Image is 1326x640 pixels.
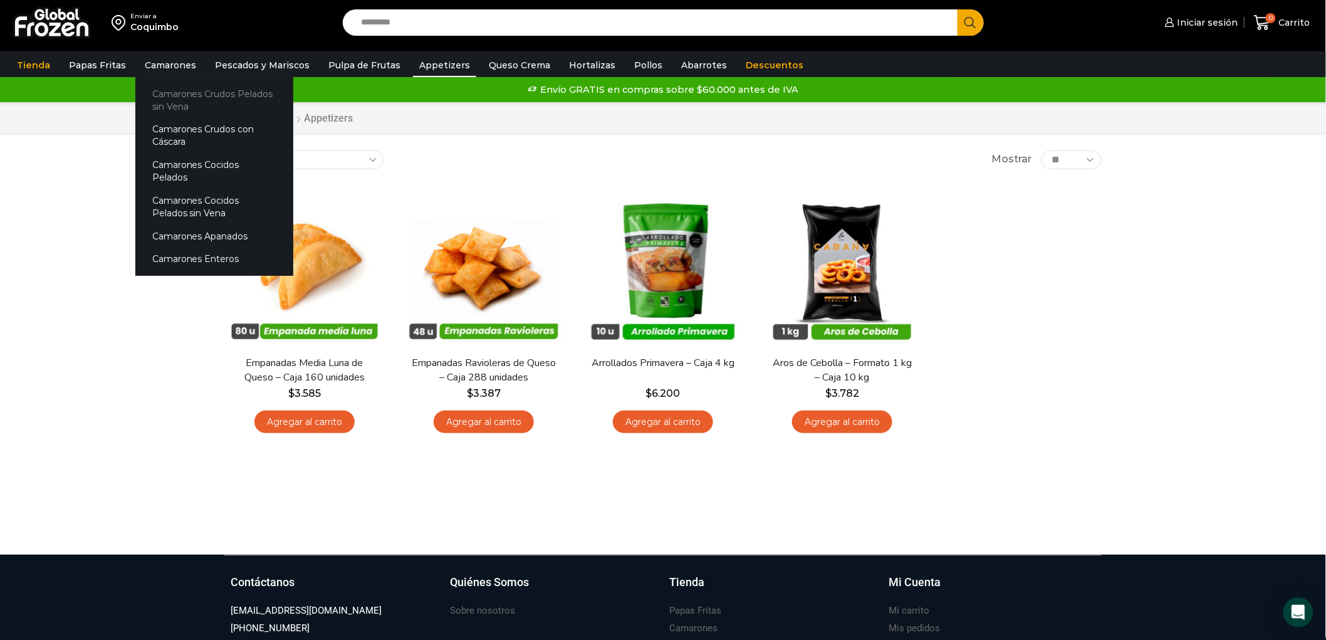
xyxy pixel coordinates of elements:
a: Hortalizas [563,53,622,77]
a: Arrollados Primavera – Caja 4 kg [591,356,735,370]
bdi: 6.200 [646,387,681,399]
a: Mi Cuenta [889,574,1095,603]
h3: [PHONE_NUMBER] [231,622,310,635]
a: Camarones [669,620,718,637]
span: 0 [1266,13,1276,23]
a: Papas Fritas [669,602,721,619]
a: Pulpa de Frutas [322,53,407,77]
img: address-field-icon.svg [112,12,130,33]
a: Abarrotes [675,53,733,77]
span: $ [646,387,652,399]
h3: Papas Fritas [669,604,721,617]
h1: Appetizers [304,112,353,124]
a: Iniciar sesión [1162,10,1238,35]
bdi: 3.387 [467,387,501,399]
a: Pollos [628,53,669,77]
a: Mi carrito [889,602,929,619]
a: Descuentos [739,53,810,77]
a: Camarones Crudos con Cáscara [135,118,293,154]
h3: Quiénes Somos [450,574,529,590]
a: Papas Fritas [63,53,132,77]
a: Appetizers [413,53,476,77]
span: Carrito [1276,16,1310,29]
a: Queso Crema [483,53,556,77]
h3: Mis pedidos [889,622,940,635]
h3: Mi Cuenta [889,574,941,590]
h3: Sobre nosotros [450,604,515,617]
select: Pedido de la tienda [224,150,384,169]
a: Camarones Enteros [135,248,293,271]
a: Empanadas Ravioleras de Queso – Caja 288 unidades [412,356,556,385]
span: Iniciar sesión [1174,16,1238,29]
a: 0 Carrito [1251,8,1313,38]
a: [EMAIL_ADDRESS][DOMAIN_NAME] [231,602,382,619]
a: Camarones Cocidos Pelados [135,154,293,189]
a: [PHONE_NUMBER] [231,620,310,637]
span: Mostrar [992,152,1032,167]
div: Coquimbo [130,21,179,33]
h3: Camarones [669,622,718,635]
a: Tienda [11,53,56,77]
span: $ [467,387,473,399]
span: $ [825,387,832,399]
h3: Mi carrito [889,604,929,617]
a: Camarones Apanados [135,224,293,248]
button: Search button [958,9,984,36]
a: Agregar al carrito: “Aros de Cebolla - Formato 1 kg - Caja 10 kg” [792,411,892,434]
a: Sobre nosotros [450,602,515,619]
a: Tienda [669,574,876,603]
a: Pescados y Mariscos [209,53,316,77]
a: Camarones Crudos Pelados sin Vena [135,82,293,118]
a: Quiénes Somos [450,574,657,603]
a: Camarones Cocidos Pelados sin Vena [135,189,293,225]
a: Agregar al carrito: “Arrollados Primavera - Caja 4 kg” [613,411,713,434]
h3: Contáctanos [231,574,295,590]
a: Aros de Cebolla – Formato 1 kg – Caja 10 kg [770,356,914,385]
a: Camarones [138,53,202,77]
a: Contáctanos [231,574,437,603]
a: Empanadas Media Luna de Queso – Caja 160 unidades [232,356,377,385]
bdi: 3.585 [288,387,321,399]
a: Agregar al carrito: “Empanadas Ravioleras de Queso - Caja 288 unidades” [434,411,534,434]
div: Open Intercom Messenger [1283,597,1313,627]
div: Enviar a [130,12,179,21]
a: Agregar al carrito: “Empanadas Media Luna de Queso - Caja 160 unidades” [254,411,355,434]
span: $ [288,387,295,399]
bdi: 3.782 [825,387,859,399]
h3: Tienda [669,574,704,590]
a: Mis pedidos [889,620,940,637]
h3: [EMAIL_ADDRESS][DOMAIN_NAME] [231,604,382,617]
